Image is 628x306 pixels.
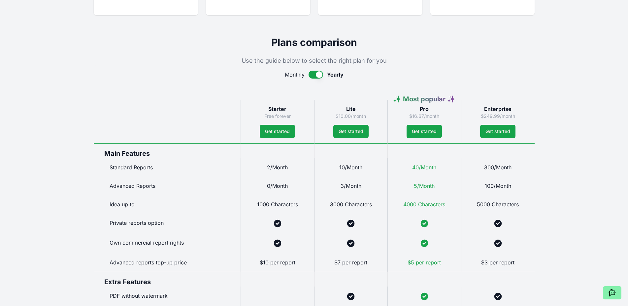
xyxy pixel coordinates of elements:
[94,195,241,214] div: Idea up to
[341,183,361,189] span: 3/Month
[285,71,305,79] span: Monthly
[393,105,456,113] h3: Pro
[257,201,298,208] span: 1000 Characters
[327,71,344,79] span: Yearly
[94,143,241,158] div: Main Features
[339,164,362,171] span: 10/Month
[320,113,382,119] p: $10.00/month
[480,125,515,138] a: Get started
[467,113,529,119] p: $249.99/month
[330,201,372,208] span: 3000 Characters
[407,125,442,138] a: Get started
[484,164,512,171] span: 300/Month
[94,233,241,253] div: Own commercial report rights
[246,113,309,119] p: Free forever
[467,105,529,113] h3: Enterprise
[403,201,445,208] span: 4000 Characters
[267,164,288,171] span: 2/Month
[94,56,535,65] p: Use the guide below to select the right plan for you
[246,105,309,113] h3: Starter
[334,259,367,266] span: $7 per report
[393,95,455,103] span: ✨ Most popular ✨
[412,164,436,171] span: 40/Month
[94,36,535,48] h2: Plans comparison
[260,125,295,138] a: Get started
[94,177,241,195] div: Advanced Reports
[485,183,511,189] span: 100/Month
[267,183,288,189] span: 0/Month
[477,201,519,208] span: 5000 Characters
[393,113,456,119] p: $16.67/month
[94,253,241,272] div: Advanced reports top-up price
[94,214,241,233] div: Private reports option
[414,183,435,189] span: 5/Month
[260,259,295,266] span: $10 per report
[408,259,441,266] span: $5 per report
[94,158,241,177] div: Standard Reports
[94,272,241,287] div: Extra Features
[333,125,369,138] a: Get started
[320,105,382,113] h3: Lite
[481,259,514,266] span: $3 per report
